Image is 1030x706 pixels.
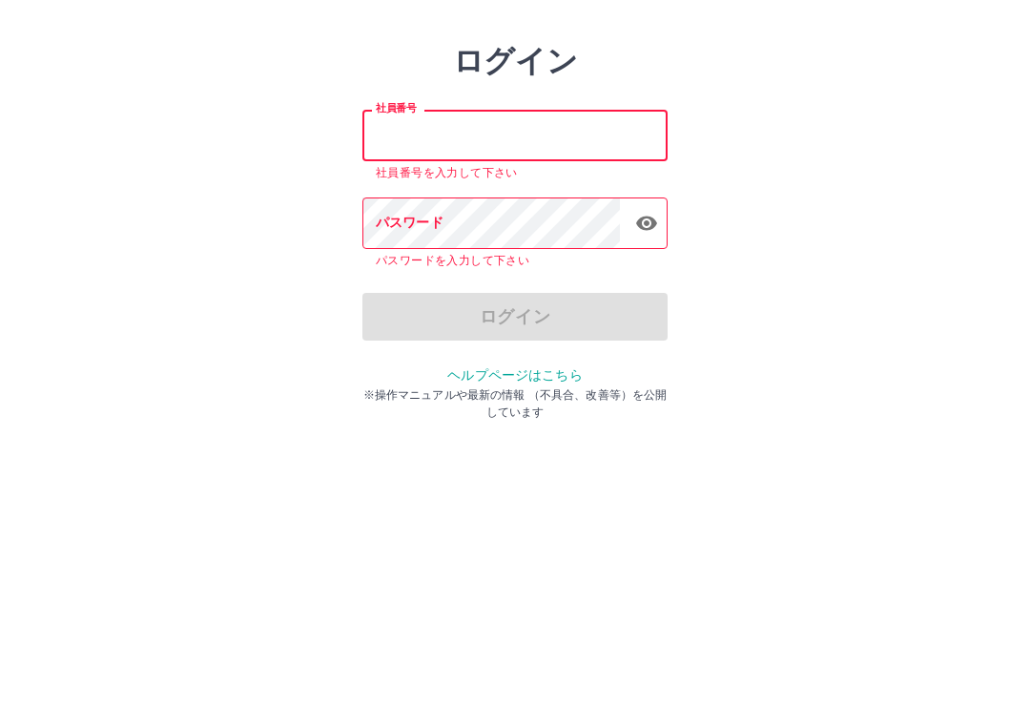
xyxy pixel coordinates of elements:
p: ※操作マニュアルや最新の情報 （不具合、改善等）を公開しています [362,464,668,498]
p: 社員番号を入力して下さい [376,241,654,260]
p: パスワードを入力して下さい [376,329,654,348]
h2: ログイン [453,120,578,156]
label: 社員番号 [376,178,416,193]
a: ヘルプページはこちら [447,445,582,460]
